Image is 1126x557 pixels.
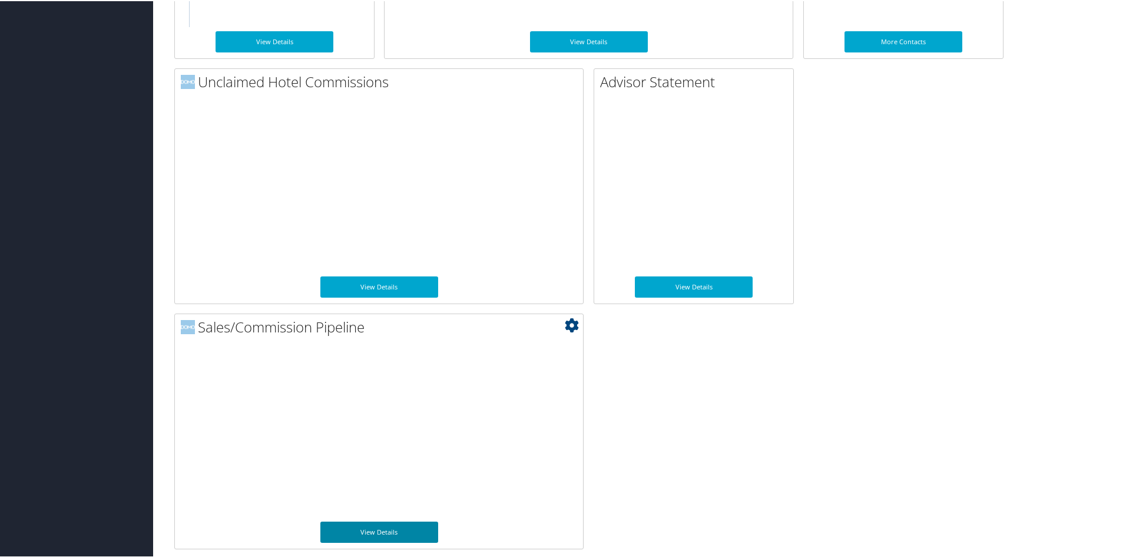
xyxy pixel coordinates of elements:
[635,275,753,296] a: View Details
[320,520,438,542] a: View Details
[216,30,333,51] a: View Details
[530,30,648,51] a: View Details
[845,30,962,51] a: More Contacts
[181,74,195,88] img: domo-logo.png
[600,71,793,91] h2: Advisor Statement
[181,71,583,91] h2: Unclaimed Hotel Commissions
[320,275,438,296] a: View Details
[181,316,583,336] h2: Sales/Commission Pipeline
[181,319,195,333] img: domo-logo.png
